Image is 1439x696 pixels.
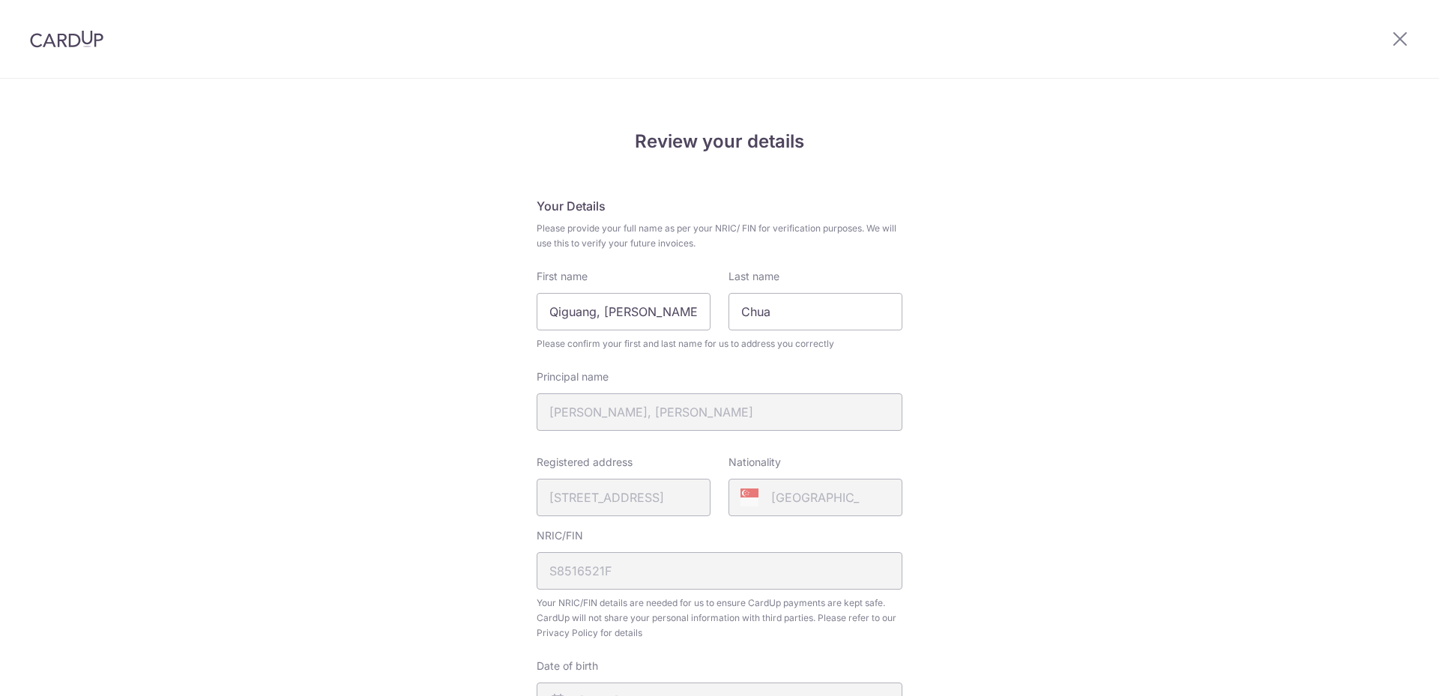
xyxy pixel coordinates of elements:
[537,293,711,330] input: First Name
[537,336,902,351] span: Please confirm your first and last name for us to address you correctly
[728,269,779,284] label: Last name
[537,269,588,284] label: First name
[537,369,609,384] label: Principal name
[537,596,902,641] span: Your NRIC/FIN details are needed for us to ensure CardUp payments are kept safe. CardUp will not ...
[537,528,583,543] label: NRIC/FIN
[537,197,902,215] h5: Your Details
[537,455,633,470] label: Registered address
[30,30,103,48] img: CardUp
[537,659,598,674] label: Date of birth
[537,128,902,155] h4: Review your details
[537,221,902,251] span: Please provide your full name as per your NRIC/ FIN for verification purposes. We will use this t...
[728,293,902,330] input: Last name
[728,455,781,470] label: Nationality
